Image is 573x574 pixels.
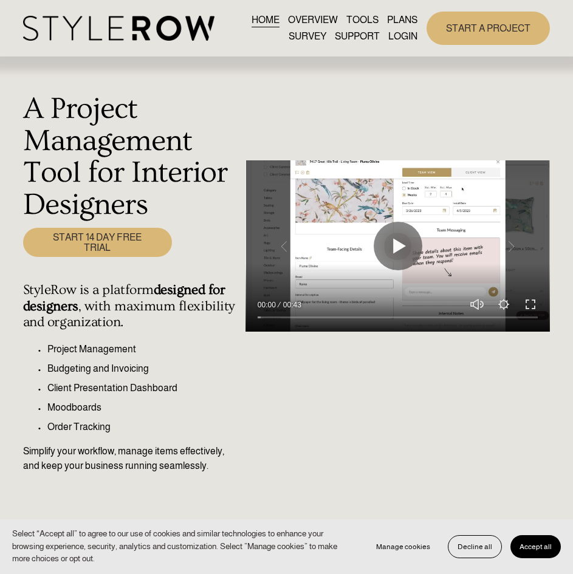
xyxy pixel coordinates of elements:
button: Play [374,222,422,270]
h4: StyleRow is a platform , with maximum flexibility and organization. [23,282,239,330]
a: HOME [252,12,280,28]
a: folder dropdown [335,29,380,45]
p: Select “Accept all” to agree to our use of cookies and similar technologies to enhance your brows... [12,528,355,565]
button: Manage cookies [367,535,439,558]
strong: designed for designers [23,282,228,314]
a: LOGIN [388,29,417,45]
p: Client Presentation Dashboard [47,381,239,395]
p: Moodboards [47,400,239,415]
a: PLANS [387,12,417,28]
a: START A PROJECT [427,12,550,45]
button: Accept all [510,535,561,558]
span: Decline all [458,542,492,551]
p: Budgeting and Invoicing [47,361,239,376]
div: Duration [279,299,304,311]
span: Manage cookies [376,542,430,551]
a: SURVEY [289,29,326,45]
h1: A Project Management Tool for Interior Designers [23,93,239,221]
a: OVERVIEW [288,12,338,28]
p: Simplify your workflow, manage items effectively, and keep your business running seamlessly. [23,444,239,473]
div: Current time [258,299,279,311]
a: START 14 DAY FREE TRIAL [23,228,172,257]
p: Order Tracking [47,420,239,434]
span: SUPPORT [335,29,380,44]
img: StyleRow [23,16,214,41]
p: Project Management [47,342,239,357]
a: TOOLS [346,12,379,28]
button: Decline all [448,535,502,558]
span: Accept all [520,542,552,551]
input: Seek [258,313,538,322]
